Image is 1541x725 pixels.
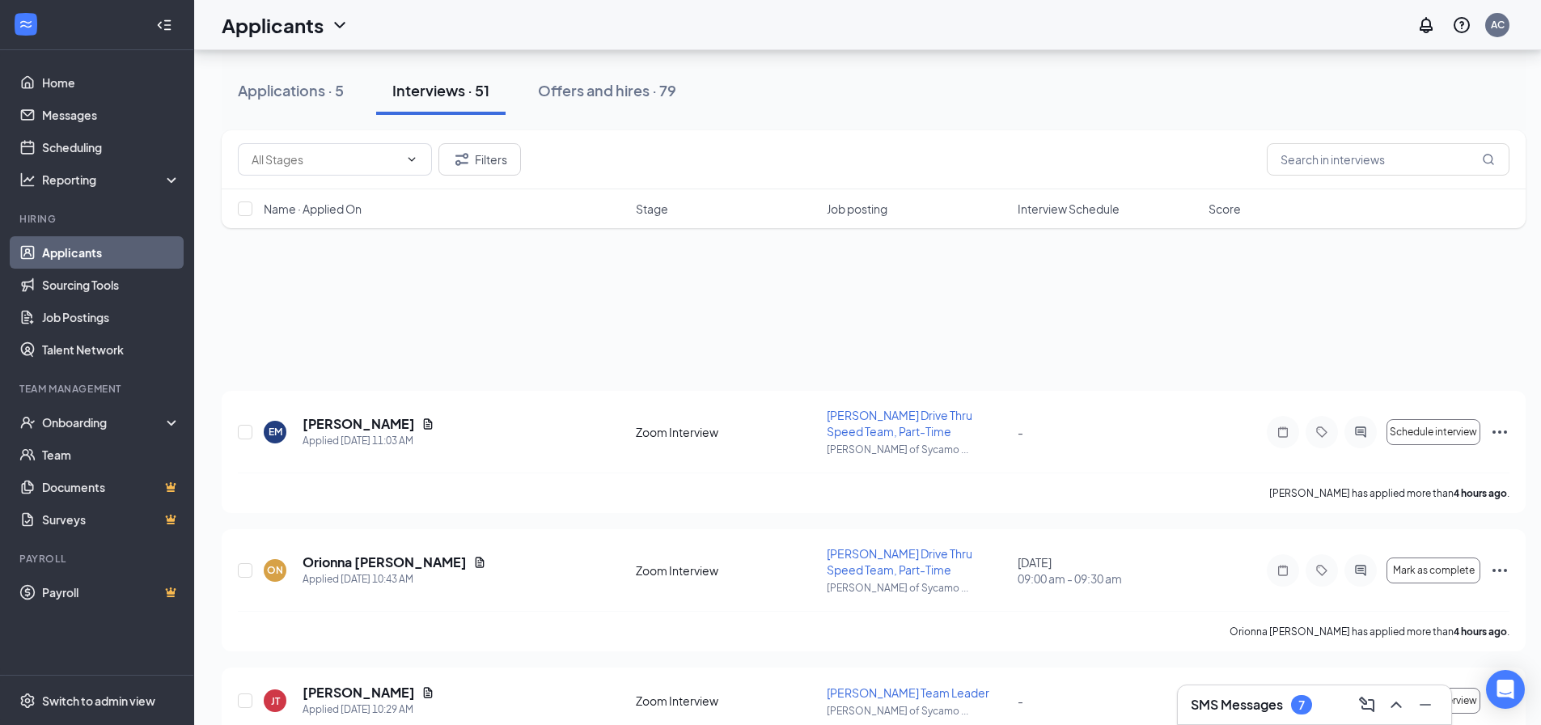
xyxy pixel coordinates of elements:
div: Applied [DATE] 10:29 AM [303,702,434,718]
svg: Note [1273,426,1293,439]
svg: Document [421,418,434,430]
svg: Collapse [156,17,172,33]
svg: Ellipses [1490,422,1509,442]
h5: [PERSON_NAME] [303,684,415,702]
span: Score [1209,201,1241,217]
div: Zoom Interview [636,693,817,709]
button: Schedule interview [1386,419,1480,445]
div: Team Management [19,382,177,396]
div: Zoom Interview [636,562,817,579]
div: 7 [1298,698,1305,712]
span: [PERSON_NAME] Team Leader [827,685,989,700]
div: ON [267,563,283,577]
svg: ChevronDown [330,15,349,35]
h3: SMS Messages [1191,696,1283,714]
div: Switch to admin view [42,693,155,709]
svg: Minimize [1416,695,1435,714]
a: Team [42,439,180,471]
h5: Orionna [PERSON_NAME] [303,553,467,571]
button: Filter Filters [438,143,521,176]
span: Schedule interview [1390,426,1477,438]
span: - [1018,425,1023,439]
span: Name · Applied On [264,201,362,217]
a: Talent Network [42,333,180,366]
h5: [PERSON_NAME] [303,415,415,433]
svg: Tag [1312,564,1331,577]
div: JT [271,694,280,708]
svg: Ellipses [1490,561,1509,580]
div: Interviews · 51 [392,80,489,100]
svg: ComposeMessage [1357,695,1377,714]
input: Search in interviews [1267,143,1509,176]
a: PayrollCrown [42,576,180,608]
button: Mark as complete [1386,558,1480,583]
p: [PERSON_NAME] has applied more than . [1269,486,1509,500]
svg: UserCheck [19,414,36,430]
span: [PERSON_NAME] Drive Thru Speed Team, Part-Time [827,408,972,439]
a: Applicants [42,236,180,269]
div: Applications · 5 [238,80,344,100]
svg: Settings [19,693,36,709]
a: Home [42,66,180,99]
svg: WorkstreamLogo [18,16,34,32]
svg: Note [1273,564,1293,577]
span: Interview Schedule [1018,201,1120,217]
svg: ActiveChat [1351,564,1370,577]
p: Orionna [PERSON_NAME] has applied more than . [1230,625,1509,638]
svg: Filter [452,150,472,169]
svg: QuestionInfo [1452,15,1471,35]
div: Onboarding [42,414,167,430]
button: ComposeMessage [1354,692,1380,718]
a: SurveysCrown [42,503,180,536]
svg: Analysis [19,172,36,188]
a: Messages [42,99,180,131]
span: [PERSON_NAME] Drive Thru Speed Team, Part-Time [827,546,972,577]
svg: ChevronDown [405,153,418,166]
a: DocumentsCrown [42,471,180,503]
span: Mark as complete [1393,565,1475,576]
div: [DATE] [1018,554,1199,587]
svg: ChevronUp [1386,695,1406,714]
b: 4 hours ago [1454,487,1507,499]
button: Minimize [1412,692,1438,718]
div: Payroll [19,552,177,566]
svg: ActiveChat [1351,426,1370,439]
span: Job posting [827,201,887,217]
div: EM [269,425,282,439]
div: Offers and hires · 79 [538,80,676,100]
div: AC [1491,18,1505,32]
a: Job Postings [42,301,180,333]
a: Sourcing Tools [42,269,180,301]
svg: Document [473,556,486,569]
span: Stage [636,201,668,217]
div: Open Intercom Messenger [1486,670,1525,709]
input: All Stages [252,151,399,168]
div: Applied [DATE] 11:03 AM [303,433,434,449]
svg: Document [421,686,434,699]
span: - [1018,693,1023,708]
svg: Notifications [1416,15,1436,35]
span: 09:00 am - 09:30 am [1018,570,1199,587]
div: Reporting [42,172,181,188]
svg: MagnifyingGlass [1482,153,1495,166]
div: Hiring [19,212,177,226]
b: 4 hours ago [1454,625,1507,638]
a: Scheduling [42,131,180,163]
p: [PERSON_NAME] of Sycamo ... [827,581,1008,595]
p: [PERSON_NAME] of Sycamo ... [827,443,1008,456]
p: [PERSON_NAME] of Sycamo ... [827,704,1008,718]
div: Applied [DATE] 10:43 AM [303,571,486,587]
svg: Tag [1312,426,1331,439]
button: ChevronUp [1383,692,1409,718]
div: Zoom Interview [636,424,817,440]
h1: Applicants [222,11,324,39]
